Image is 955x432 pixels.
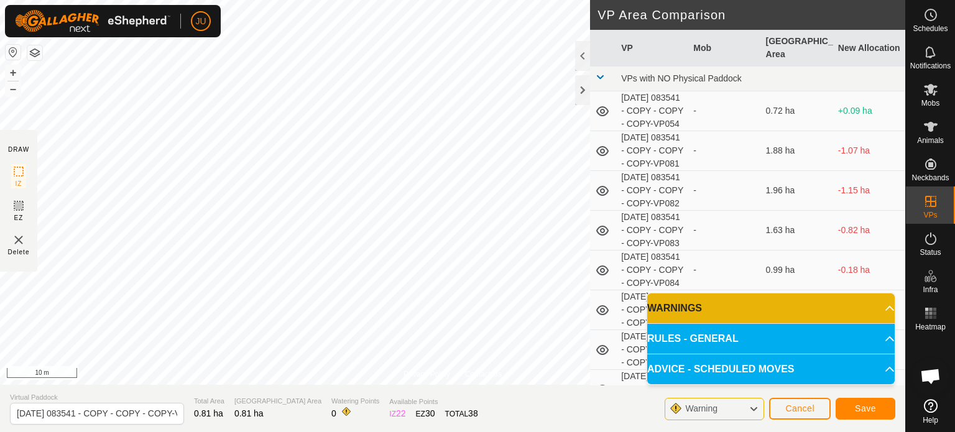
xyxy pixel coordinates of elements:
span: ADVICE - SCHEDULED MOVES [647,362,794,377]
div: IZ [389,407,405,420]
a: Privacy Policy [404,369,450,380]
span: 0.81 ha [194,408,223,418]
span: Watering Points [331,396,379,407]
span: Schedules [913,25,948,32]
td: [DATE] 083541 - COPY - COPY - COPY-VP081 [616,131,688,171]
img: Gallagher Logo [15,10,170,32]
span: [GEOGRAPHIC_DATA] Area [234,396,321,407]
button: Save [836,398,895,420]
span: Warning [685,403,717,413]
span: WARNINGS [647,301,702,316]
span: Virtual Paddock [10,392,184,403]
span: Available Points [389,397,477,407]
td: 0.99 ha [761,250,833,290]
td: 1.88 ha [761,131,833,171]
td: 1.63 ha [761,211,833,250]
a: Help [906,394,955,429]
span: Delete [8,247,30,257]
button: – [6,81,21,96]
button: + [6,65,21,80]
span: RULES - GENERAL [647,331,739,346]
td: [DATE] 083541 - COPY - COPY - COPY-VP085 [616,290,688,330]
span: VPs with NO Physical Paddock [621,73,742,83]
div: - [693,264,755,277]
div: DRAW [8,145,29,154]
td: -0.18 ha [833,250,905,290]
span: Save [855,403,876,413]
span: JU [195,15,206,28]
button: Cancel [769,398,831,420]
div: - [693,104,755,117]
div: - [693,224,755,237]
th: New Allocation [833,30,905,67]
td: +0.15 ha [833,290,905,330]
td: [DATE] 083541 - COPY - COPY - COPY-VP086 [616,330,688,370]
p-accordion-header: RULES - GENERAL [647,324,895,354]
span: Infra [923,286,938,293]
span: Cancel [785,403,814,413]
span: 30 [425,408,435,418]
span: Mobs [921,99,939,107]
td: [DATE] 083541 - COPY - COPY - COPY-VP083 [616,211,688,250]
a: Contact Us [465,369,502,380]
span: Neckbands [911,174,949,182]
td: -1.07 ha [833,131,905,171]
td: [DATE] 083541 - COPY - COPY - COPY-VP084 [616,250,688,290]
span: Status [920,249,941,256]
div: EZ [416,407,435,420]
span: Notifications [910,62,951,70]
td: -1.15 ha [833,171,905,211]
span: 0 [331,408,336,418]
img: VP [11,232,26,247]
div: - [693,144,755,157]
span: Total Area [194,396,224,407]
button: Reset Map [6,45,21,60]
div: TOTAL [445,407,478,420]
span: Animals [917,137,944,144]
p-accordion-header: ADVICE - SCHEDULED MOVES [647,354,895,384]
h2: VP Area Comparison [597,7,905,22]
button: Map Layers [27,45,42,60]
td: [DATE] 083541 - COPY - COPY - COPY-VP082 [616,171,688,211]
td: 0.72 ha [761,91,833,131]
span: Help [923,416,938,424]
span: VPs [923,211,937,219]
td: 0.66 ha [761,290,833,330]
th: VP [616,30,688,67]
th: Mob [688,30,760,67]
td: +0.09 ha [833,91,905,131]
span: IZ [16,179,22,188]
td: [DATE] 083541 - COPY - COPY - COPY-VP054 [616,91,688,131]
span: 0.81 ha [234,408,264,418]
p-accordion-header: WARNINGS [647,293,895,323]
span: 38 [468,408,478,418]
span: 22 [396,408,406,418]
span: EZ [14,213,24,223]
td: -0.82 ha [833,211,905,250]
th: [GEOGRAPHIC_DATA] Area [761,30,833,67]
td: [DATE] 083541 - COPY - COPY - COPY-VP087 [616,370,688,410]
div: Open chat [912,357,949,395]
div: - [693,184,755,197]
td: 1.96 ha [761,171,833,211]
span: Heatmap [915,323,946,331]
